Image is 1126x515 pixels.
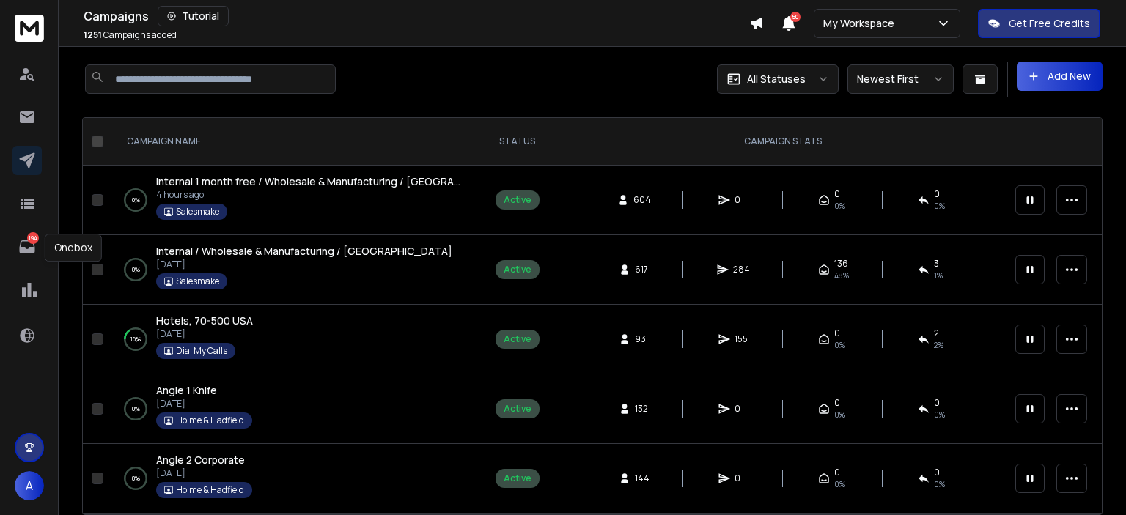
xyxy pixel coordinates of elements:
[156,383,217,397] span: Angle 1 Knife
[834,200,845,212] span: 0%
[156,314,253,328] a: Hotels, 70-500 USA
[156,174,515,188] span: Internal 1 month free / Wholesale & Manufacturing / [GEOGRAPHIC_DATA]
[735,473,749,484] span: 0
[504,403,531,415] div: Active
[176,484,244,496] p: Holme & Hadfield
[156,174,461,189] a: Internal 1 month free / Wholesale & Manufacturing / [GEOGRAPHIC_DATA]
[823,16,900,31] p: My Workspace
[156,453,245,467] span: Angle 2 Corporate
[834,409,845,420] span: 0%
[132,193,140,207] p: 0 %
[635,264,650,275] span: 617
[747,72,806,86] p: All Statuses
[934,270,943,281] span: 1 %
[45,234,102,262] div: Onebox
[934,258,939,270] span: 3
[1009,16,1090,31] p: Get Free Credits
[934,327,939,339] span: 2
[635,473,650,484] span: 144
[978,9,1100,38] button: Get Free Credits
[12,232,42,262] a: 194
[934,397,940,409] span: 0
[834,397,840,409] span: 0
[176,415,244,426] p: Holme & Hadfield
[156,259,452,270] p: [DATE]
[84,6,749,26] div: Campaigns
[176,275,219,287] p: Salesmake
[176,345,227,357] p: Dial My Calls
[834,339,845,351] span: 0%
[84,29,177,41] p: Campaigns added
[156,189,461,201] p: 4 hours ago
[504,194,531,206] div: Active
[633,194,651,206] span: 604
[934,467,940,478] span: 0
[158,6,229,26] button: Tutorial
[156,244,452,258] span: Internal / Wholesale & Manufacturing / [GEOGRAPHIC_DATA]
[834,467,840,478] span: 0
[934,339,943,351] span: 2 %
[934,409,945,420] span: 0%
[504,333,531,345] div: Active
[834,188,840,200] span: 0
[130,332,141,347] p: 16 %
[156,244,452,259] a: Internal / Wholesale & Manufacturing / [GEOGRAPHIC_DATA]
[559,118,1007,166] th: CAMPAIGN STATS
[156,383,217,398] a: Angle 1 Knife
[156,453,245,467] a: Angle 2 Corporate
[84,29,102,41] span: 1251
[635,333,650,345] span: 93
[934,188,940,200] span: 0
[735,194,749,206] span: 0
[156,398,252,410] p: [DATE]
[132,471,140,486] p: 0 %
[132,262,140,277] p: 0 %
[735,333,749,345] span: 155
[109,444,476,514] td: 0%Angle 2 Corporate[DATE]Holme & Hadfield
[635,403,650,415] span: 132
[132,401,140,416] p: 0 %
[156,467,252,479] p: [DATE]
[27,232,39,244] p: 194
[109,118,476,166] th: CAMPAIGN NAME
[504,473,531,484] div: Active
[109,235,476,305] td: 0%Internal / Wholesale & Manufacturing / [GEOGRAPHIC_DATA][DATE]Salesmake
[847,64,954,94] button: Newest First
[109,166,476,235] td: 0%Internal 1 month free / Wholesale & Manufacturing / [GEOGRAPHIC_DATA]4 hours agoSalesmake
[834,258,848,270] span: 136
[476,118,559,166] th: STATUS
[15,471,44,500] button: A
[735,403,749,415] span: 0
[176,206,219,218] p: Salesmake
[504,264,531,275] div: Active
[109,374,476,444] td: 0%Angle 1 Knife[DATE]Holme & Hadfield
[834,327,840,339] span: 0
[790,12,801,22] span: 50
[109,305,476,374] td: 16%Hotels, 70-500 USA[DATE]Dial My Calls
[834,270,849,281] span: 48 %
[834,478,845,490] span: 0%
[156,328,253,340] p: [DATE]
[934,200,945,212] span: 0%
[733,264,750,275] span: 284
[1017,62,1103,91] button: Add New
[934,478,945,490] span: 0%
